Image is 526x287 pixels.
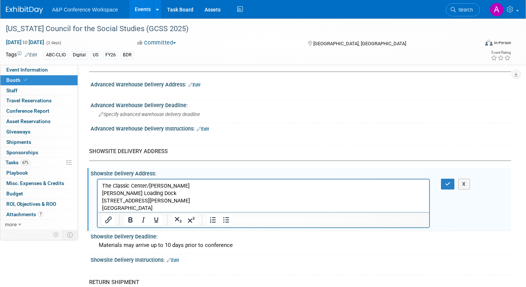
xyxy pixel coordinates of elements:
button: Subscript [172,215,184,225]
a: Event Information [0,65,78,75]
span: [GEOGRAPHIC_DATA], [GEOGRAPHIC_DATA] [313,41,406,46]
button: Italic [137,215,150,225]
span: Booth [6,77,29,83]
div: Advanced Warehouse Delivery Address: [91,79,511,89]
div: Event Rating [491,51,511,55]
span: Travel Reservations [6,98,52,103]
span: to [22,39,29,45]
button: Bold [124,215,137,225]
a: Edit [197,126,209,132]
span: more [5,221,17,227]
img: ExhibitDay [6,6,43,14]
span: Specify advanced warehouse delivery deadline [99,112,200,117]
span: Asset Reservations [6,118,50,124]
span: [DATE] [DATE] [6,39,45,46]
div: RETURN SHIPMENT [89,278,506,286]
span: 7 [38,211,43,217]
a: Edit [25,52,37,57]
div: Digital [71,51,88,59]
td: Personalize Event Tab Strip [50,230,63,240]
div: BDR [121,51,134,59]
a: Playbook [0,168,78,178]
img: Format-Inperson.png [485,40,493,46]
a: Budget [0,189,78,199]
button: Numbered list [207,215,219,225]
span: Giveaways [6,129,30,135]
span: Conference Report [6,108,49,114]
a: Asset Reservations [0,116,78,126]
div: FY26 [103,51,118,59]
div: In-Person [494,40,511,46]
button: X [458,179,470,189]
img: Amanda Oney [490,3,504,17]
div: US [91,51,101,59]
a: Tasks67% [0,158,78,168]
a: Shipments [0,137,78,147]
button: Bullet list [220,215,232,225]
a: ROI, Objectives & ROO [0,199,78,209]
span: Sponsorships [6,149,38,155]
a: Booth [0,75,78,85]
a: Edit [167,258,179,263]
span: 67% [20,160,30,165]
div: ABC-CLIO [44,51,68,59]
button: Superscript [185,215,197,225]
span: Tasks [6,159,30,165]
span: Event Information [6,67,48,73]
i: Booth reservation complete [24,78,27,82]
span: Shipments [6,139,31,145]
a: Conference Report [0,106,78,116]
div: Showsite Delivery Address: [91,168,511,177]
div: Showsite Delivery Deadline: [91,231,511,240]
span: Search [456,7,473,13]
div: Event Format [436,39,511,50]
a: Staff [0,86,78,96]
div: SHOWSITE DELIVERY ADDRESS [89,148,506,155]
span: Playbook [6,170,28,176]
div: Showsite Delivery Instructions: [91,254,511,264]
span: Attachments [6,211,43,217]
a: Search [446,3,480,16]
a: Travel Reservations [0,96,78,106]
span: ROI, Objectives & ROO [6,201,56,207]
a: Misc. Expenses & Credits [0,178,78,188]
a: more [0,220,78,230]
span: Budget [6,191,23,197]
button: Committed [135,39,179,47]
iframe: Rich Text Area [98,179,429,212]
span: Misc. Expenses & Credits [6,180,64,186]
span: (2 days) [46,40,61,45]
button: Underline [150,215,163,225]
a: Edit [188,82,200,88]
button: Insert/edit link [102,215,115,225]
div: Advanced Warehouse Delivery Deadline: [91,100,511,109]
div: Advanced Warehouse Delivery Instructions: [91,123,511,133]
div: Materials may arrive up to 10 days prior to conference [96,240,506,251]
a: Sponsorships [0,148,78,158]
td: Toggle Event Tabs [63,230,78,240]
a: Giveaways [0,127,78,137]
span: Staff [6,88,17,93]
td: Tags [6,51,37,59]
a: Attachments7 [0,210,78,220]
span: A&P Conference Workspace [52,7,118,13]
div: [US_STATE] Council for the Social Studies (GCSS 2025) [3,22,468,36]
